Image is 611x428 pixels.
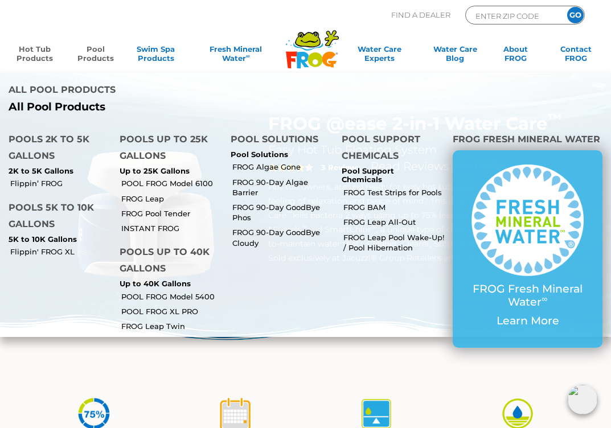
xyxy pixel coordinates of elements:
a: FROG 90-Day GoodBye Phos [232,202,333,223]
a: FROG 90-Day Algae Barrier [232,177,333,197]
p: 5K to 10K Gallons [9,235,102,244]
a: Pool Solutions [231,150,288,159]
img: openIcon [568,385,597,414]
input: GO [567,7,584,23]
a: Flippin' FROG XL [10,246,111,257]
p: FROG Fresh Mineral Water [471,283,584,309]
p: Learn More [471,315,584,328]
h4: FROG Fresh Mineral Water [453,131,602,150]
input: Zip Code Form [474,9,551,22]
sup: ∞ [246,53,250,59]
a: Water CareBlog [432,44,479,67]
h4: Pools 2K to 5K Gallons [9,131,102,167]
a: POOL FROG Model 6100 [121,178,222,188]
a: Water CareExperts [341,44,418,67]
h4: Pools up to 40K Gallons [120,244,214,279]
a: AboutFROG [492,44,539,67]
a: All Pool Products [9,101,297,114]
h4: Pools 5K to 10K Gallons [9,199,102,235]
a: INSTANT FROG [121,223,222,233]
a: FROG Leap [121,194,222,204]
a: Swim SpaProducts [133,44,180,67]
a: FROG 90-Day GoodBye Cloudy [232,227,333,248]
h4: Pool Support Chemicals [342,131,436,167]
a: ContactFROG [552,44,600,67]
a: FROG BAM [343,202,444,212]
sup: ∞ [542,294,547,304]
a: PoolProducts [72,44,119,67]
p: Up to 40K Gallons [120,279,214,289]
p: Find A Dealer [391,6,450,24]
p: Pool Support Chemicals [342,167,436,184]
p: 2K to 5K Gallons [9,167,102,176]
a: POOL FROG Model 5400 [121,291,222,302]
h4: Pools up to 25K Gallons [120,131,214,167]
a: Fresh MineralWater∞ [193,44,279,67]
a: FROG Leap Pool Wake-Up! / Pool Hibernation [343,232,444,253]
a: FROG Leap Twin [121,321,222,331]
a: POOL FROG XL PRO [121,306,222,316]
h4: Pool Solutions [231,131,325,150]
a: FROG Pool Tender [121,208,222,219]
h4: All Pool Products [9,81,297,101]
a: FROG Algae Gone [232,162,333,172]
a: Flippin’ FROG [10,178,111,188]
a: Hot TubProducts [11,44,59,67]
a: FROG Leap All-Out [343,217,444,227]
a: FROG Fresh Mineral Water∞ Learn More [471,164,584,334]
p: Up to 25K Gallons [120,167,214,176]
a: FROG Test Strips for Pools [343,187,444,197]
